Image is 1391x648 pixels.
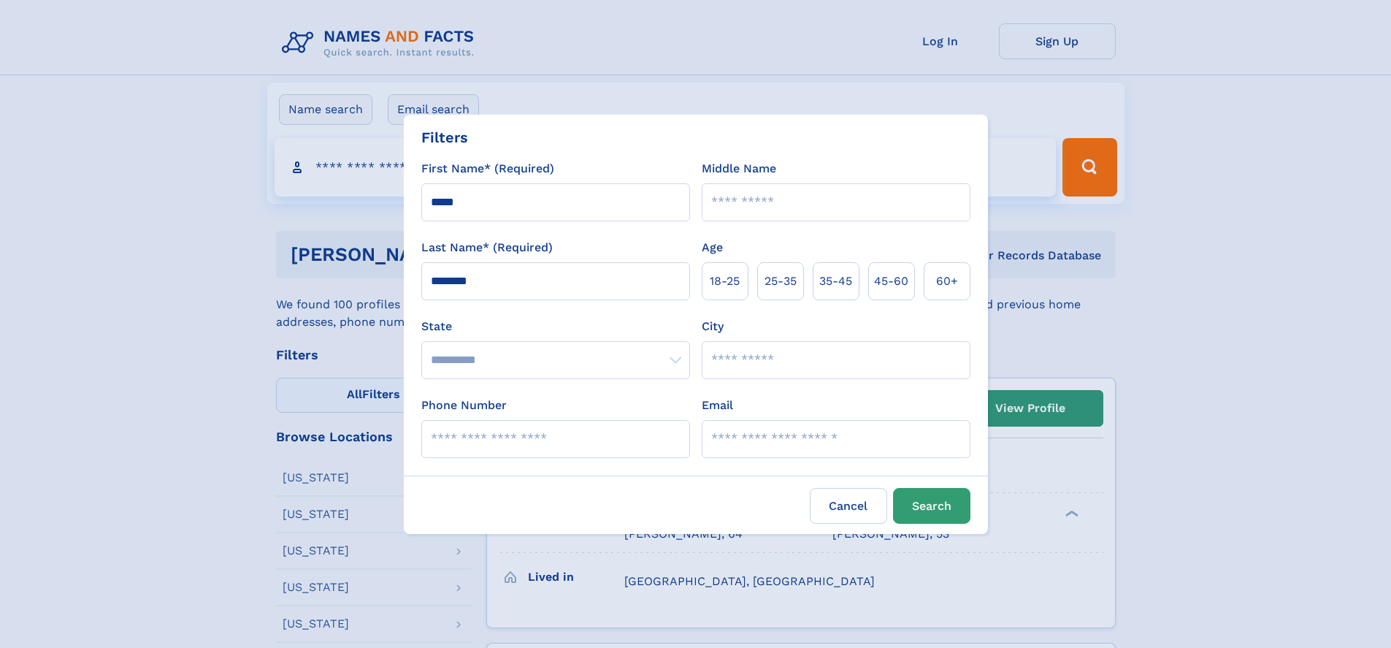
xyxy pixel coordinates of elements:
[702,160,776,178] label: Middle Name
[819,272,852,290] span: 35‑45
[421,239,553,256] label: Last Name* (Required)
[765,272,797,290] span: 25‑35
[810,488,887,524] label: Cancel
[710,272,740,290] span: 18‑25
[421,397,507,414] label: Phone Number
[702,318,724,335] label: City
[702,397,733,414] label: Email
[421,126,468,148] div: Filters
[936,272,958,290] span: 60+
[702,239,723,256] label: Age
[874,272,908,290] span: 45‑60
[421,318,690,335] label: State
[893,488,970,524] button: Search
[421,160,554,178] label: First Name* (Required)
